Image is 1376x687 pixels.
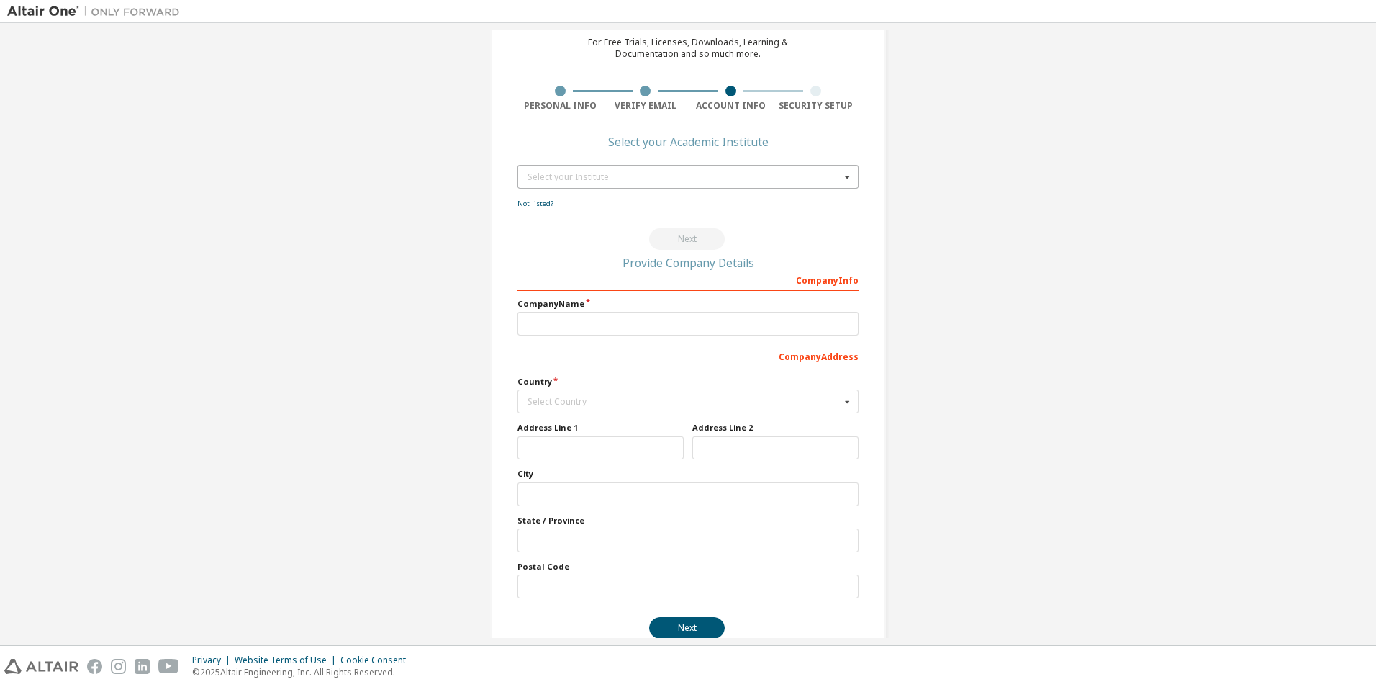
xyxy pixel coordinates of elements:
[517,468,859,480] label: City
[4,659,78,674] img: altair_logo.svg
[87,659,102,674] img: facebook.svg
[517,199,553,208] a: Not listed?
[517,376,859,387] label: Country
[158,659,179,674] img: youtube.svg
[688,100,774,112] div: Account Info
[692,422,859,434] label: Address Line 2
[603,100,689,112] div: Verify Email
[340,655,415,666] div: Cookie Consent
[192,666,415,678] p: © 2025 Altair Engineering, Inc. All Rights Reserved.
[135,659,150,674] img: linkedin.svg
[517,422,684,434] label: Address Line 1
[517,344,859,367] div: Company Address
[517,228,859,250] div: You need to select your Academic Institute to continue
[588,37,788,60] div: For Free Trials, Licenses, Downloads, Learning & Documentation and so much more.
[517,100,603,112] div: Personal Info
[192,655,235,666] div: Privacy
[517,268,859,291] div: Company Info
[235,655,340,666] div: Website Terms of Use
[774,100,859,112] div: Security Setup
[517,515,859,526] label: State / Province
[649,617,725,639] button: Next
[608,138,769,146] div: Select your Academic Institute
[517,298,859,310] label: Company Name
[111,659,126,674] img: instagram.svg
[528,173,841,181] div: Select your Institute
[517,259,859,267] div: Provide Company Details
[528,398,841,406] div: Select Country
[517,561,859,572] label: Postal Code
[7,4,187,19] img: Altair One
